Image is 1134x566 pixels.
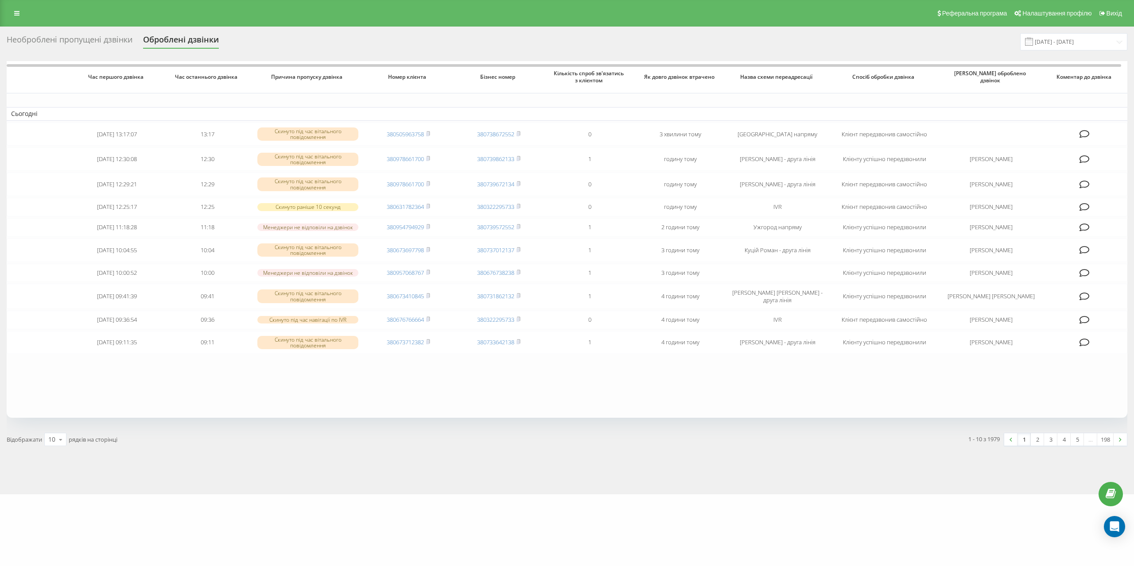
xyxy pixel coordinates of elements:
a: 380739862133 [477,155,514,163]
td: Куцій Роман - друга лінія [726,239,829,262]
td: Клієнту успішно передзвонили [829,239,940,262]
span: Назва схеми переадресації [735,73,820,81]
a: 2 [1031,433,1044,446]
a: 380505963758 [387,130,424,138]
div: Скинуто під час вітального повідомлення [257,336,358,349]
div: Скинуто під час вітального повідомлення [257,153,358,166]
a: 380978661700 [387,180,424,188]
div: Необроблені пропущені дзвінки [7,35,132,49]
td: 09:41 [162,284,253,308]
td: 0 [544,198,635,216]
span: Кількість спроб зв'язатись з клієнтом [553,70,626,84]
a: 198 [1097,433,1114,446]
td: 3 години тому [635,239,726,262]
div: Скинуто під час вітального повідомлення [257,177,358,191]
a: 380322295733 [477,316,514,323]
a: 380737012137 [477,246,514,254]
span: [PERSON_NAME] оброблено дзвінок [949,70,1034,84]
td: IVR [726,198,829,216]
td: 09:11 [162,331,253,354]
div: Скинуто під час навігації по IVR [257,316,358,323]
td: Клієнту успішно передзвонили [829,218,940,237]
td: [DATE] 12:30:08 [71,147,162,171]
td: Клієнт передзвонив самостійно [829,123,940,146]
a: 380954794929 [387,223,424,231]
td: 3 хвилини тому [635,123,726,146]
td: 12:30 [162,147,253,171]
a: 380957068767 [387,269,424,277]
a: 3 [1044,433,1057,446]
td: 3 години тому [635,264,726,282]
div: Скинуто під час вітального повідомлення [257,127,358,141]
td: 12:29 [162,173,253,196]
td: 12:25 [162,198,253,216]
a: 1 [1017,433,1031,446]
td: [DATE] 10:00:52 [71,264,162,282]
td: [DATE] 09:36:54 [71,311,162,329]
a: 380676766664 [387,316,424,323]
td: Ужгород напряму [726,218,829,237]
td: [PERSON_NAME] - друга лінія [726,173,829,196]
span: Причина пропуску дзвінка [262,73,353,81]
td: Клієнту успішно передзвонили [829,331,940,354]
a: 380731862132 [477,292,514,300]
a: 380738672552 [477,130,514,138]
td: Клієнт передзвонив самостійно [829,311,940,329]
a: 380631782364 [387,203,424,211]
td: [DATE] 11:18:28 [71,218,162,237]
span: Час останнього дзвінка [171,73,244,81]
td: [PERSON_NAME] [940,218,1043,237]
td: [GEOGRAPHIC_DATA] напряму [726,123,829,146]
td: [PERSON_NAME] - друга лінія [726,147,829,171]
span: Номер клієнта [372,73,445,81]
td: Клієнт передзвонив самостійно [829,198,940,216]
td: 11:18 [162,218,253,237]
a: 380673712382 [387,338,424,346]
td: [PERSON_NAME] - друга лінія [726,331,829,354]
td: 09:36 [162,311,253,329]
td: [PERSON_NAME] [940,331,1043,354]
td: 4 години тому [635,331,726,354]
a: 380676738238 [477,269,514,277]
a: 380733642138 [477,338,514,346]
span: Вихід [1107,10,1122,17]
td: 2 години тому [635,218,726,237]
div: Скинуто під час вітального повідомлення [257,289,358,303]
td: 1 [544,264,635,282]
td: годину тому [635,173,726,196]
span: Реферальна програма [942,10,1007,17]
td: [PERSON_NAME] [PERSON_NAME] [940,284,1043,308]
span: Як довго дзвінок втрачено [644,73,717,81]
span: Бізнес номер [462,73,536,81]
a: 380673697798 [387,246,424,254]
span: Коментар до дзвінка [1051,73,1119,81]
td: [DATE] 12:25:17 [71,198,162,216]
td: 1 [544,284,635,308]
td: [PERSON_NAME] [PERSON_NAME] - друга лінія [726,284,829,308]
span: Відображати [7,435,42,443]
div: Скинуто під час вітального повідомлення [257,243,358,257]
td: Клієнту успішно передзвонили [829,264,940,282]
td: 0 [544,123,635,146]
td: годину тому [635,147,726,171]
td: 0 [544,173,635,196]
td: 13:17 [162,123,253,146]
a: 380739672134 [477,180,514,188]
a: 380739572552 [477,223,514,231]
div: Менеджери не відповіли на дзвінок [257,223,358,231]
td: [DATE] 09:11:35 [71,331,162,354]
td: Сьогодні [7,107,1127,120]
span: Час першого дзвінка [80,73,153,81]
div: Менеджери не відповіли на дзвінок [257,269,358,277]
td: [PERSON_NAME] [940,147,1043,171]
td: 1 [544,239,635,262]
td: Клієнт передзвонив самостійно [829,173,940,196]
div: 10 [48,435,55,444]
td: Клієнту успішно передзвонили [829,284,940,308]
span: Спосіб обробки дзвінка [839,73,930,81]
td: 1 [544,218,635,237]
td: 4 години тому [635,284,726,308]
td: [PERSON_NAME] [940,198,1043,216]
td: [DATE] 13:17:07 [71,123,162,146]
a: 4 [1057,433,1071,446]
